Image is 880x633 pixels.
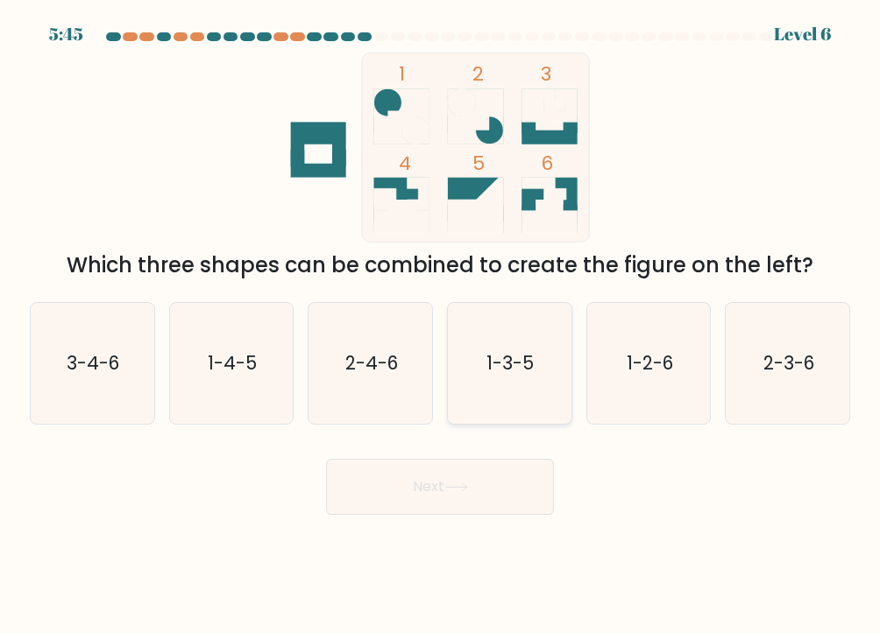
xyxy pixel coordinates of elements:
[763,350,814,376] text: 2-3-6
[487,350,535,376] text: 1-3-5
[208,350,257,376] text: 1-4-5
[774,21,831,47] div: Level 6
[67,350,120,376] text: 3-4-6
[472,60,484,88] tspan: 2
[345,350,398,376] text: 2-4-6
[326,459,554,515] button: Next
[541,60,551,88] tspan: 3
[627,350,673,376] text: 1-2-6
[399,150,411,177] tspan: 4
[399,60,405,88] tspan: 1
[40,250,840,281] div: Which three shapes can be combined to create the figure on the left?
[49,21,83,47] div: 5:45
[541,150,553,177] tspan: 6
[472,150,485,177] tspan: 5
